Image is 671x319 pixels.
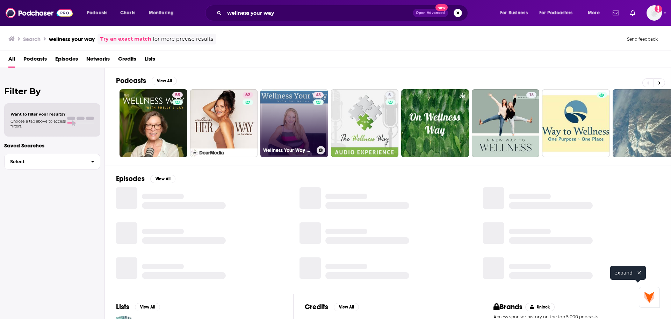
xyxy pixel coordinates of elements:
a: 5 [331,89,399,157]
span: Logged in as Ashley_Beenen [647,5,662,21]
h2: Episodes [116,174,145,183]
img: Podchaser - Follow, Share and Rate Podcasts [6,6,73,20]
p: Saved Searches [4,142,100,149]
h2: Brands [493,303,522,311]
span: Podcasts [87,8,107,18]
h2: Filter By [4,86,100,96]
span: Charts [120,8,135,18]
button: Select [4,154,100,169]
button: View All [150,175,175,183]
div: Search podcasts, credits, & more... [212,5,475,21]
a: 18 [526,92,536,98]
button: View All [135,303,160,311]
span: for more precise results [153,35,213,43]
span: 18 [529,92,534,99]
a: 18 [472,89,540,157]
span: 43 [316,92,321,99]
a: Show notifications dropdown [627,7,638,19]
span: More [588,8,600,18]
svg: Add a profile image [655,5,662,13]
button: Open AdvancedNew [413,9,448,17]
span: Monitoring [149,8,174,18]
a: 55 [172,92,183,98]
img: User Profile [647,5,662,21]
span: For Podcasters [539,8,573,18]
a: 5 [385,92,394,98]
span: Select [5,159,85,164]
a: 62 [190,89,258,157]
h2: Podcasts [116,76,146,85]
span: Open Advanced [416,11,445,15]
a: 55 [120,89,187,157]
button: open menu [82,7,116,19]
span: 55 [175,92,180,99]
h2: Credits [305,303,328,311]
button: View All [334,303,359,311]
h3: wellness your way [49,36,95,42]
span: Want to filter your results? [10,112,66,117]
button: View All [152,77,177,85]
a: Try an exact match [100,35,151,43]
h3: Search [23,36,41,42]
button: open menu [495,7,536,19]
h2: Lists [116,303,129,311]
button: open menu [583,7,608,19]
span: For Business [500,8,528,18]
span: Choose a tab above to access filters. [10,119,66,129]
a: Podcasts [23,53,47,68]
a: PodcastsView All [116,76,177,85]
button: Show profile menu [647,5,662,21]
button: Send feedback [625,36,660,42]
a: Networks [86,53,110,68]
a: 62 [243,92,253,98]
a: 43Wellness Your Way with [PERSON_NAME] [260,89,328,157]
span: 62 [245,92,250,99]
a: CreditsView All [305,303,359,311]
input: Search podcasts, credits, & more... [224,7,413,19]
a: All [8,53,15,68]
a: Charts [116,7,139,19]
h3: Wellness Your Way with [PERSON_NAME] [263,147,314,153]
a: Credits [118,53,136,68]
a: ListsView All [116,303,160,311]
a: 43 [313,92,324,98]
button: Unlock [525,303,555,311]
span: 5 [388,92,391,99]
span: New [435,4,448,11]
a: Episodes [55,53,78,68]
button: open menu [535,7,583,19]
a: EpisodesView All [116,174,175,183]
a: Show notifications dropdown [610,7,622,19]
a: Lists [145,53,155,68]
button: open menu [144,7,183,19]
